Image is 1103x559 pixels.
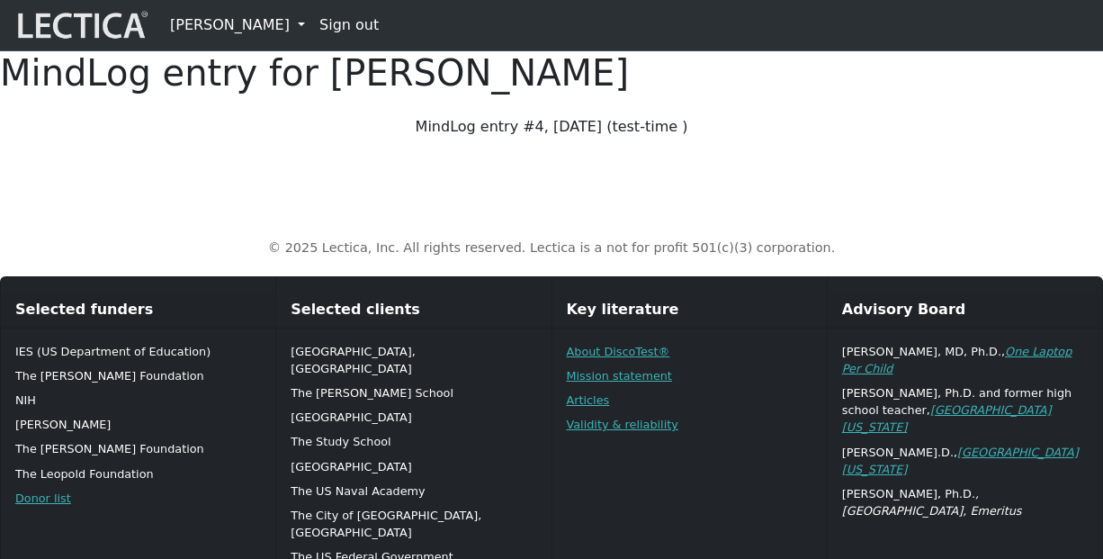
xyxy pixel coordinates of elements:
p: The US Naval Academy [291,482,536,500]
a: [GEOGRAPHIC_DATA][US_STATE] [842,403,1052,434]
div: Advisory Board [828,292,1102,329]
div: Selected clients [276,292,551,329]
p: [PERSON_NAME], MD, Ph.D., [842,343,1088,377]
p: The [PERSON_NAME] Foundation [15,440,261,457]
p: The Study School [291,433,536,450]
p: [GEOGRAPHIC_DATA] [291,409,536,426]
a: Validity & reliability [567,418,678,431]
a: One Laptop Per Child [842,345,1072,375]
div: Key literature [552,292,827,329]
p: The [PERSON_NAME] School [291,384,536,401]
p: [PERSON_NAME] [15,416,261,433]
p: [PERSON_NAME].D., [842,444,1088,478]
p: IES (US Department of Education) [15,343,261,360]
img: lecticalive [13,8,148,42]
p: [GEOGRAPHIC_DATA], [GEOGRAPHIC_DATA] [291,343,536,377]
p: [PERSON_NAME], Ph.D. [842,485,1088,519]
a: Donor list [15,491,71,505]
p: The [PERSON_NAME] Foundation [15,367,261,384]
a: [GEOGRAPHIC_DATA][US_STATE] [842,446,1079,476]
p: MindLog entry #4, [DATE] (test-time ) [264,116,840,138]
a: Mission statement [567,369,672,383]
p: NIH [15,392,261,409]
p: [GEOGRAPHIC_DATA] [291,458,536,475]
p: © 2025 Lectica, Inc. All rights reserved. Lectica is a not for profit 501(c)(3) corporation. [49,239,1054,258]
p: The City of [GEOGRAPHIC_DATA], [GEOGRAPHIC_DATA] [291,507,536,541]
a: Sign out [312,7,386,43]
a: About DiscoTest® [567,345,670,358]
p: The Leopold Foundation [15,465,261,482]
a: Articles [567,393,610,407]
a: [PERSON_NAME] [163,7,312,43]
p: [PERSON_NAME], Ph.D. and former high school teacher, [842,384,1088,437]
div: Selected funders [1,292,275,329]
